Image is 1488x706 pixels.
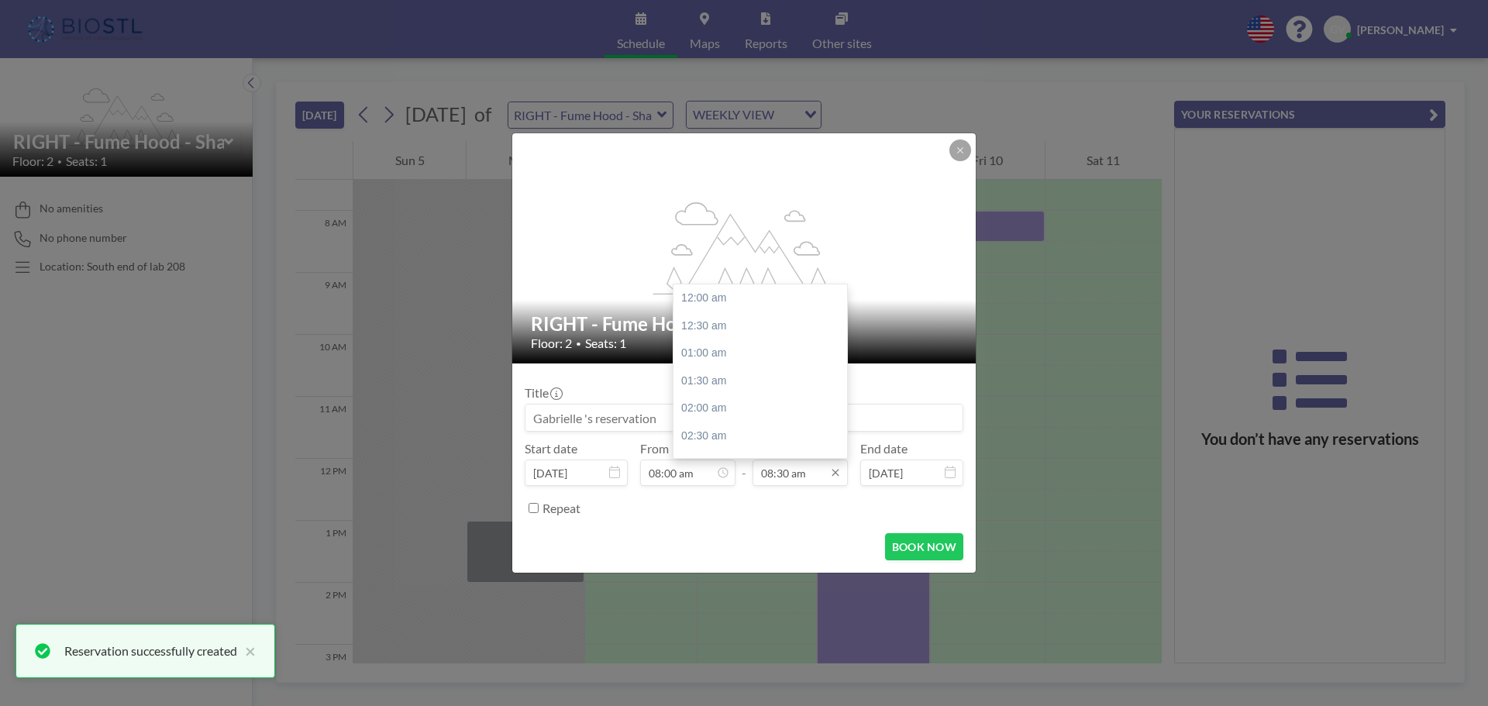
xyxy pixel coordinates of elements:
[673,284,855,312] div: 12:00 am
[531,336,572,351] span: Floor: 2
[673,450,855,478] div: 03:00 am
[576,338,581,350] span: •
[673,312,855,340] div: 12:30 am
[742,446,746,480] span: -
[525,441,577,456] label: Start date
[64,642,237,660] div: Reservation successfully created
[237,642,256,660] button: close
[673,367,855,395] div: 01:30 am
[525,405,963,431] input: Gabrielle 's reservation
[673,422,855,450] div: 02:30 am
[860,441,908,456] label: End date
[585,336,626,351] span: Seats: 1
[525,385,561,401] label: Title
[885,533,963,560] button: BOOK NOW
[673,394,855,422] div: 02:00 am
[673,339,855,367] div: 01:00 am
[531,312,959,336] h2: RIGHT - Fume Hood - Shared
[542,501,580,516] label: Repeat
[640,441,669,456] label: From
